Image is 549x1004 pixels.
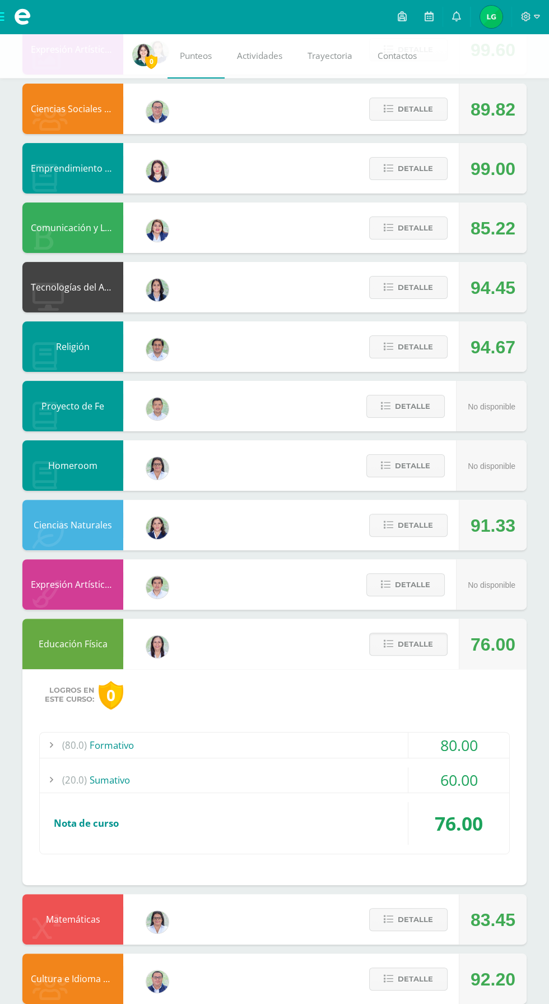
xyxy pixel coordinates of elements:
[146,338,169,361] img: f767cae2d037801592f2ba1a5db71a2a.png
[468,402,515,411] span: No disponible
[468,581,515,589] span: No disponible
[54,817,119,830] span: Nota de curso
[146,160,169,182] img: a452c7054714546f759a1a740f2e8572.png
[471,500,515,551] div: 91.33
[369,98,448,121] button: Detalle
[366,573,445,596] button: Detalle
[45,686,94,704] span: Logros en este curso:
[40,733,509,758] div: Formativo
[146,517,169,539] img: 34baededec4b5a5d684641d5d0f97b48.png
[22,559,123,610] div: Expresión Artística FORMACIÓN MUSICAL
[237,50,282,62] span: Actividades
[471,619,515,670] div: 76.00
[168,34,225,79] a: Punteos
[369,908,448,931] button: Detalle
[395,396,430,417] span: Detalle
[398,99,433,119] span: Detalle
[146,970,169,993] img: c1c1b07ef08c5b34f56a5eb7b3c08b85.png
[295,34,365,79] a: Trayectoria
[369,335,448,358] button: Detalle
[471,84,515,135] div: 89.82
[395,455,430,476] span: Detalle
[22,500,123,550] div: Ciencias Naturales
[180,50,212,62] span: Punteos
[146,576,169,598] img: 8e3dba6cfc057293c5db5c78f6d0205d.png
[408,802,509,845] div: 76.00
[146,635,169,658] img: f77eda19ab9d4901e6803b4611072024.png
[308,50,352,62] span: Trayectoria
[369,968,448,991] button: Detalle
[471,144,515,194] div: 99.00
[398,634,433,655] span: Detalle
[40,767,509,793] div: Sumativo
[365,34,430,79] a: Contactos
[22,954,123,1004] div: Cultura e Idioma Maya, Garífuna o Xinka
[22,619,123,669] div: Educación Física
[62,767,87,793] span: (20.0)
[398,969,433,989] span: Detalle
[471,895,515,945] div: 83.45
[378,50,417,62] span: Contactos
[398,158,433,179] span: Detalle
[398,909,433,930] span: Detalle
[99,681,123,710] div: 0
[146,279,169,301] img: 7489ccb779e23ff9f2c3e89c21f82ed0.png
[366,454,445,477] button: Detalle
[398,218,433,238] span: Detalle
[146,457,169,480] img: 341d98b4af7301a051bfb6365f8299c3.png
[480,6,503,28] img: 30f3d87f9934a48f68ba91f034c32408.png
[369,276,448,299] button: Detalle
[22,143,123,194] div: Emprendimiento para la Productividad
[22,381,123,431] div: Proyecto de Fe
[366,395,445,418] button: Detalle
[145,54,157,68] span: 0
[408,767,509,793] div: 60.00
[471,322,515,372] div: 94.67
[369,217,448,240] button: Detalle
[398,277,433,298] span: Detalle
[132,44,155,66] img: 75d9deeb5eb39d191c4714c0e1a187b5.png
[395,574,430,595] span: Detalle
[22,894,123,945] div: Matemáticas
[22,440,123,491] div: Homeroom
[471,203,515,254] div: 85.22
[398,515,433,536] span: Detalle
[369,514,448,537] button: Detalle
[225,34,295,79] a: Actividades
[146,219,169,242] img: 97caf0f34450839a27c93473503a1ec1.png
[408,733,509,758] div: 80.00
[369,633,448,656] button: Detalle
[471,262,515,313] div: 94.45
[398,337,433,357] span: Detalle
[22,84,123,134] div: Ciencias Sociales y Formación Ciudadana
[146,911,169,933] img: 341d98b4af7301a051bfb6365f8299c3.png
[22,262,123,312] div: Tecnologías del Aprendizaje y la Comunicación: Computación
[62,733,87,758] span: (80.0)
[146,100,169,123] img: c1c1b07ef08c5b34f56a5eb7b3c08b85.png
[22,321,123,372] div: Religión
[146,398,169,420] img: 585d333ccf69bb1c6e5868c8cef08dba.png
[22,202,123,253] div: Comunicación y Lenguaje, Idioma Español
[369,157,448,180] button: Detalle
[468,462,515,471] span: No disponible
